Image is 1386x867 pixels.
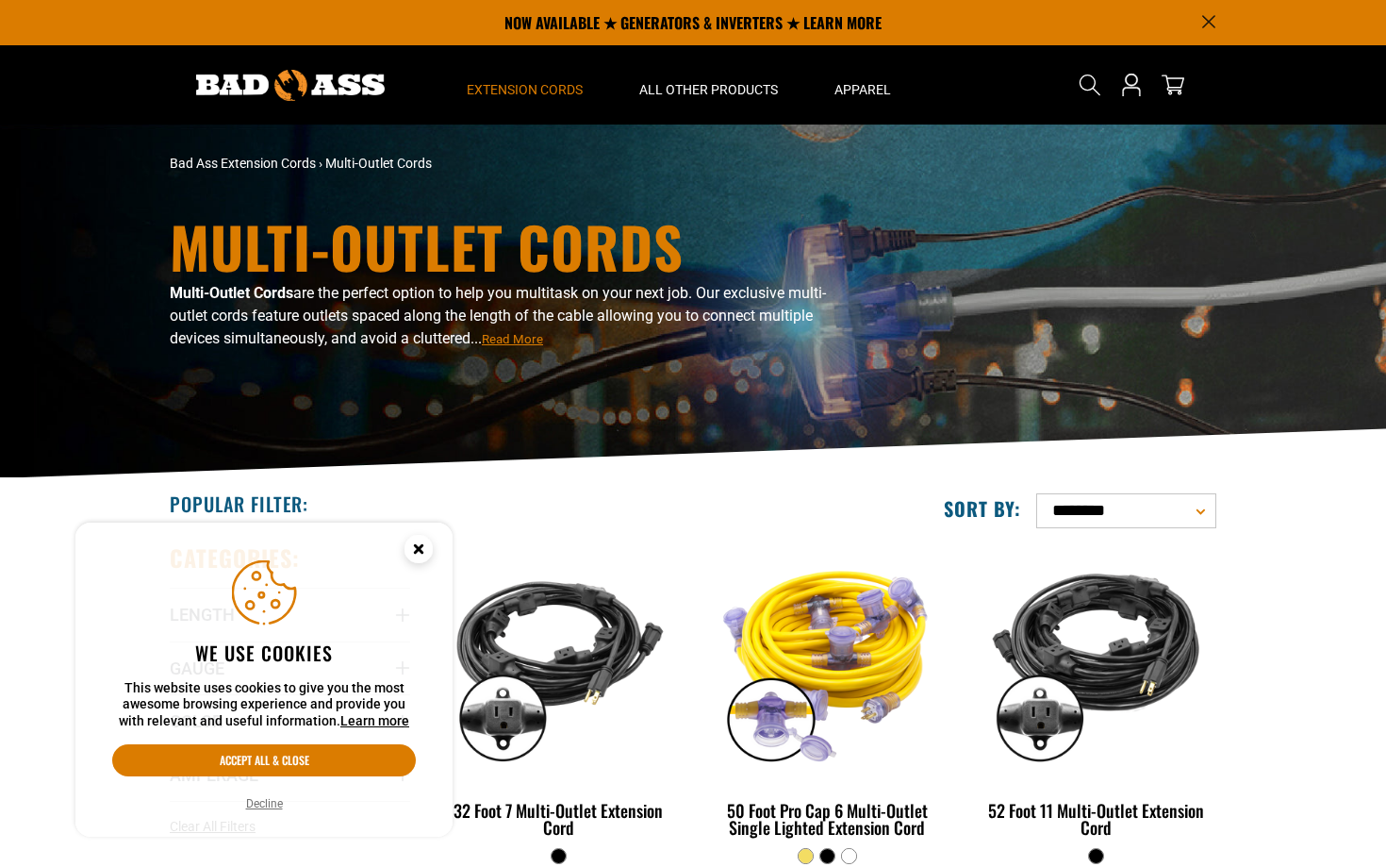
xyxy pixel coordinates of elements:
nav: breadcrumbs [170,154,858,174]
summary: Apparel [806,45,919,125]
summary: Search [1075,70,1105,100]
span: Multi-Outlet Cords [325,156,432,171]
div: 50 Foot Pro Cap 6 Multi-Outlet Single Lighted Extension Cord [707,802,948,836]
p: This website uses cookies to give you the most awesome browsing experience and provide you with r... [112,680,416,730]
img: black [977,553,1214,770]
button: Decline [240,794,289,813]
a: Bad Ass Extension Cords [170,156,316,171]
span: are the perfect option to help you multitask on your next job. Our exclusive multi-outlet cords f... [170,284,826,347]
span: Read More [482,332,543,346]
span: All Other Products [639,81,778,98]
img: Bad Ass Extension Cords [196,70,385,101]
span: › [319,156,322,171]
img: yellow [708,553,946,770]
h2: We use cookies [112,641,416,665]
span: Extension Cords [467,81,583,98]
a: yellow 50 Foot Pro Cap 6 Multi-Outlet Single Lighted Extension Cord [707,543,948,847]
button: Accept all & close [112,744,416,776]
div: 52 Foot 11 Multi-Outlet Extension Cord [976,802,1216,836]
div: 32 Foot 7 Multi-Outlet Extension Cord [438,802,679,836]
a: black 52 Foot 11 Multi-Outlet Extension Cord [976,543,1216,847]
a: black 32 Foot 7 Multi-Outlet Extension Cord [438,543,679,847]
img: black [440,553,678,770]
h2: Popular Filter: [170,492,308,516]
summary: All Other Products [611,45,806,125]
span: Apparel [834,81,891,98]
a: Learn more [340,713,409,728]
label: Sort by: [944,496,1021,521]
b: Multi-Outlet Cords [170,284,293,302]
h1: Multi-Outlet Cords [170,218,858,275]
aside: Cookie Consent [75,523,453,838]
summary: Extension Cords [438,45,611,125]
